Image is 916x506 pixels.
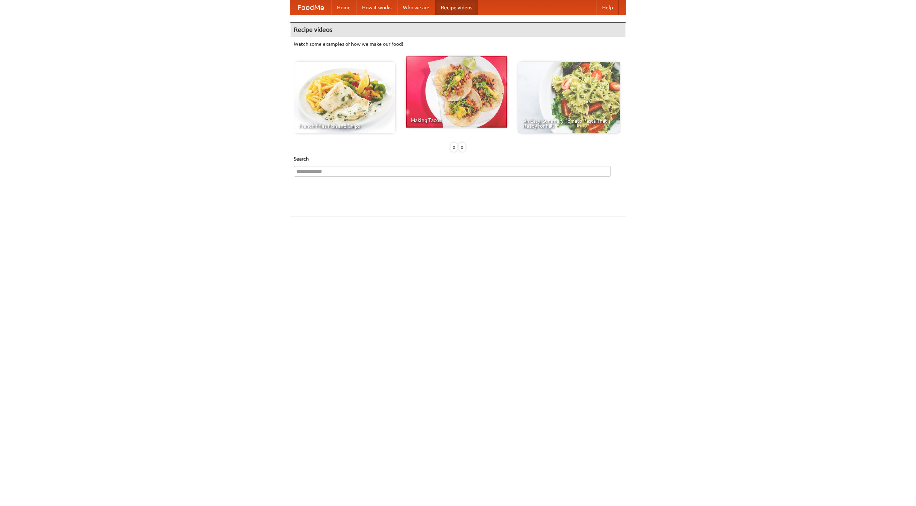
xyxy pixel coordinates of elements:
[450,143,457,152] div: «
[294,62,395,133] a: French Fries Fish and Chips
[518,62,620,133] a: An Easy, Summery Tomato Pasta That's Ready for Fall
[290,0,331,15] a: FoodMe
[294,40,622,48] p: Watch some examples of how we make our food!
[435,0,478,15] a: Recipe videos
[331,0,356,15] a: Home
[406,56,507,128] a: Making Tacos
[459,143,466,152] div: »
[294,155,622,162] h5: Search
[290,23,626,37] h4: Recipe videos
[356,0,397,15] a: How it works
[523,118,615,128] span: An Easy, Summery Tomato Pasta That's Ready for Fall
[411,118,502,123] span: Making Tacos
[299,123,390,128] span: French Fries Fish and Chips
[397,0,435,15] a: Who we are
[596,0,619,15] a: Help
